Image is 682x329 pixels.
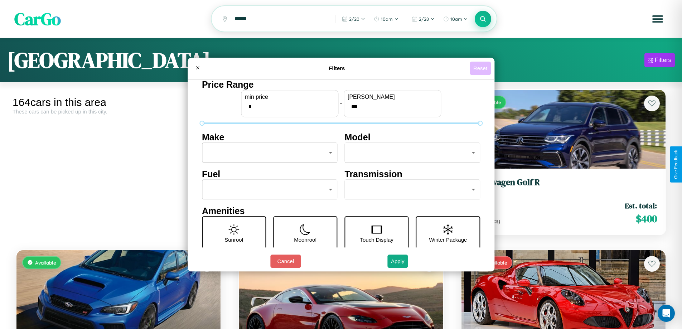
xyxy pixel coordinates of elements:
[202,132,338,142] h4: Make
[636,212,657,226] span: $ 400
[14,7,61,31] span: CarGo
[419,16,429,22] span: 2 / 28
[348,94,437,100] label: [PERSON_NAME]
[673,150,678,179] div: Give Feedback
[440,13,471,25] button: 10am
[450,16,462,22] span: 10am
[224,235,243,245] p: Sunroof
[387,255,408,268] button: Apply
[349,16,359,22] span: 2 / 20
[470,62,491,75] button: Reset
[35,260,56,266] span: Available
[204,65,470,71] h4: Filters
[408,13,438,25] button: 2/28
[381,16,393,22] span: 10am
[338,13,369,25] button: 2/20
[625,200,657,211] span: Est. total:
[202,79,480,90] h4: Price Range
[470,177,657,195] a: Volkswagen Golf R2018
[245,94,334,100] label: min price
[202,206,480,216] h4: Amenities
[370,13,402,25] button: 10am
[7,45,211,75] h1: [GEOGRAPHIC_DATA]
[655,57,671,64] div: Filters
[360,235,393,245] p: Touch Display
[658,305,675,322] div: Open Intercom Messenger
[294,235,316,245] p: Moonroof
[429,235,467,245] p: Winter Package
[13,108,224,115] div: These cars can be picked up in this city.
[13,96,224,108] div: 164 cars in this area
[270,255,301,268] button: Cancel
[345,132,480,142] h4: Model
[345,169,480,179] h4: Transmission
[202,169,338,179] h4: Fuel
[470,177,657,188] h3: Volkswagen Golf R
[644,53,675,67] button: Filters
[340,98,342,108] p: -
[648,9,668,29] button: Open menu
